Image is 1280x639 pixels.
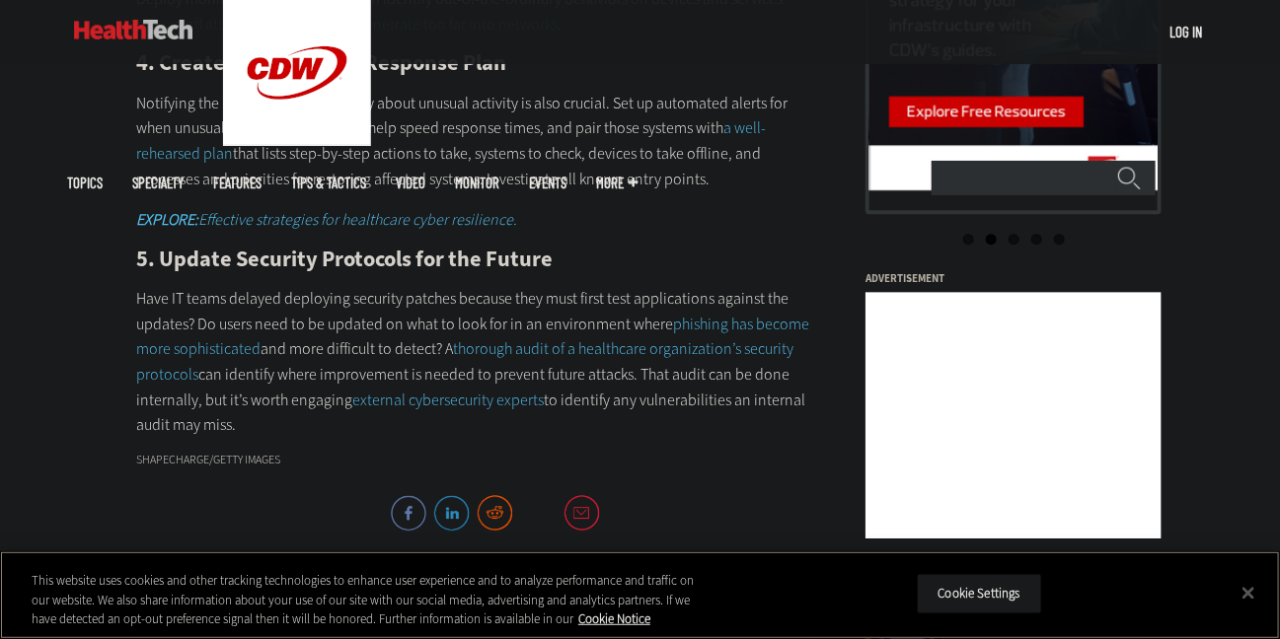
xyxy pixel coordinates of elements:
[1054,234,1065,245] a: 5
[1009,234,1019,245] a: 3
[137,248,814,270] h2: 5. Update Security Protocols for the Future
[986,234,997,245] a: 2
[597,176,639,190] span: More
[397,176,426,190] a: Video
[137,209,518,230] a: EXPLORE:Effective strategies for healthcare cyber resilience.
[1227,571,1270,614] button: Close
[1031,234,1042,245] a: 4
[456,176,500,190] a: MonITor
[866,292,1162,538] iframe: advertisement
[137,286,814,438] p: Have IT teams delayed deploying security patches because they must first test applications agains...
[963,234,974,245] a: 1
[1170,22,1203,42] div: User menu
[866,273,1162,284] h3: Advertisement
[137,209,199,230] strong: EXPLORE:
[137,338,794,385] a: thorough audit of a healthcare organization’s security protocols
[214,176,263,190] a: Features
[223,130,371,151] a: CDW
[137,454,814,465] div: shapecharge/Getty Images
[137,209,518,230] em: Effective strategies for healthcare cyber resilience.
[578,610,650,627] a: More information about your privacy
[353,390,545,410] a: external cybersecurity experts
[32,571,704,629] div: This website uses cookies and other tracking technologies to enhance user experience and to analy...
[74,20,193,39] img: Home
[68,176,104,190] span: Topics
[918,574,1041,613] button: Cookie Settings
[292,176,367,190] a: Tips & Tactics
[1170,23,1203,40] a: Log in
[530,176,567,190] a: Events
[133,176,185,190] span: Specialty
